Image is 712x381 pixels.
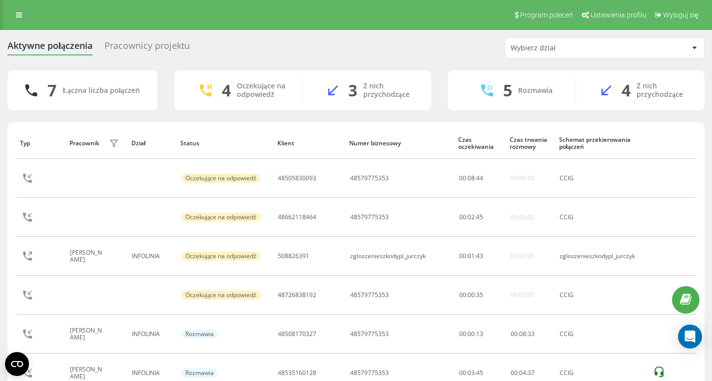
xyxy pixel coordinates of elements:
div: 4 [222,81,231,100]
span: 00 [459,174,466,182]
div: 48505830093 [278,175,316,182]
div: 00:00:00 [511,292,535,299]
span: 04 [519,369,526,377]
div: : : [459,253,483,260]
span: 33 [528,330,535,338]
div: 48579775353 [350,292,389,299]
div: Oczekujące na odpowiedź [181,252,260,261]
div: : : [511,331,535,338]
div: 00:00:00 [511,214,535,221]
div: INFOLINIA [132,370,170,377]
div: Typ [20,140,60,147]
div: Wybierz dział [511,44,630,52]
span: 00 [511,369,518,377]
div: Dział [131,140,171,147]
div: 5 [503,81,512,100]
div: Klient [277,140,340,147]
span: 43 [476,252,483,260]
span: 00 [511,330,518,338]
div: Open Intercom Messenger [678,325,702,349]
div: Oczekujące na odpowiedź [181,174,260,183]
div: 7 [47,81,56,100]
span: 08 [519,330,526,338]
div: 3 [348,81,357,100]
div: : : [511,370,535,377]
div: 48662118464 [278,214,316,221]
span: 00 [459,213,466,221]
span: 01 [468,252,475,260]
span: 00 [468,291,475,299]
div: Rozmawia [518,86,553,95]
div: Pracownicy projektu [104,40,190,56]
div: CCIG [560,292,642,299]
div: : : [459,175,483,182]
div: Pracownik [69,140,99,147]
div: zgloszenieszkodypl_jurczyk [350,253,426,260]
div: [PERSON_NAME] [70,366,106,381]
div: 00:00:00 [511,253,535,260]
div: 48535160128 [278,370,316,377]
div: 00:00:00 [511,175,535,182]
div: Z nich przychodzące [637,82,690,99]
div: 48726838192 [278,292,316,299]
div: 508826391 [278,253,309,260]
div: Czas oczekiwania [458,136,500,151]
div: Oczekujące na odpowiedź [237,82,287,99]
div: Oczekujące na odpowiedź [181,213,260,222]
div: [PERSON_NAME] [70,327,106,342]
div: 4 [622,81,631,100]
span: 00 [459,252,466,260]
div: 48508170327 [278,331,316,338]
span: 00 [459,291,466,299]
span: 02 [468,213,475,221]
span: 08 [468,174,475,182]
div: CCIG [560,214,642,221]
div: Z nich przychodzące [363,82,416,99]
div: Rozmawia [181,369,218,378]
div: : : [459,292,483,299]
div: Czas trwania rozmowy [510,136,550,151]
div: CCIG [560,370,642,377]
div: Numer biznesowy [349,140,449,147]
div: : : [459,214,483,221]
div: Schemat przekierowania połączeń [559,136,643,151]
button: Open CMP widget [5,352,29,376]
div: 48579775353 [350,370,389,377]
span: Program poleceń [520,11,573,19]
div: 00:03:45 [459,370,500,377]
div: 48579775353 [350,214,389,221]
div: CCIG [560,175,642,182]
div: Status [180,140,268,147]
div: 00:00:13 [459,331,500,338]
div: Aktywne połączenia [7,40,92,56]
span: 44 [476,174,483,182]
div: INFOLINIA [132,331,170,338]
div: Rozmawia [181,330,218,339]
div: zgloszenieszkodypl_jurczyk [560,253,642,260]
div: Łączna liczba połączeń [62,86,139,95]
div: 48579775353 [350,331,389,338]
span: 37 [528,369,535,377]
div: 48579775353 [350,175,389,182]
div: INFOLINIA [132,253,170,260]
div: [PERSON_NAME] [70,249,106,264]
div: CCIG [560,331,642,338]
div: Oczekujące na odpowiedź [181,291,260,300]
span: 45 [476,213,483,221]
span: 35 [476,291,483,299]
